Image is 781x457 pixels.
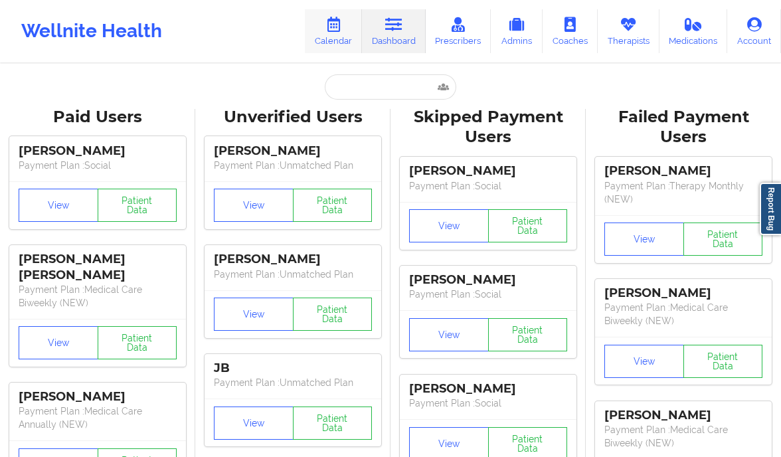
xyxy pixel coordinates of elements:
[19,283,177,310] p: Payment Plan : Medical Care Biweekly (NEW)
[19,326,98,359] button: View
[604,345,684,378] button: View
[9,107,186,128] div: Paid Users
[604,163,762,179] div: [PERSON_NAME]
[214,143,372,159] div: [PERSON_NAME]
[604,423,762,450] p: Payment Plan : Medical Care Biweekly (NEW)
[19,189,98,222] button: View
[214,407,294,440] button: View
[98,326,177,359] button: Patient Data
[426,9,491,53] a: Prescribers
[409,288,567,301] p: Payment Plan : Social
[595,107,772,148] div: Failed Payment Users
[205,107,381,128] div: Unverified Users
[604,179,762,206] p: Payment Plan : Therapy Monthly (NEW)
[409,163,567,179] div: [PERSON_NAME]
[400,107,576,148] div: Skipped Payment Users
[19,405,177,431] p: Payment Plan : Medical Care Annually (NEW)
[305,9,362,53] a: Calendar
[293,189,373,222] button: Patient Data
[293,407,373,440] button: Patient Data
[19,389,177,405] div: [PERSON_NAME]
[604,286,762,301] div: [PERSON_NAME]
[760,183,781,235] a: Report Bug
[727,9,781,53] a: Account
[659,9,728,53] a: Medications
[214,159,372,172] p: Payment Plan : Unmatched Plan
[409,397,567,410] p: Payment Plan : Social
[214,252,372,267] div: [PERSON_NAME]
[409,272,567,288] div: [PERSON_NAME]
[409,209,489,242] button: View
[362,9,426,53] a: Dashboard
[409,318,489,351] button: View
[598,9,659,53] a: Therapists
[19,159,177,172] p: Payment Plan : Social
[214,361,372,376] div: JB
[491,9,543,53] a: Admins
[604,223,684,256] button: View
[604,408,762,423] div: [PERSON_NAME]
[604,301,762,327] p: Payment Plan : Medical Care Biweekly (NEW)
[683,345,763,378] button: Patient Data
[488,209,568,242] button: Patient Data
[488,318,568,351] button: Patient Data
[293,298,373,331] button: Patient Data
[214,189,294,222] button: View
[214,268,372,281] p: Payment Plan : Unmatched Plan
[543,9,598,53] a: Coaches
[19,252,177,282] div: [PERSON_NAME] [PERSON_NAME]
[98,189,177,222] button: Patient Data
[409,179,567,193] p: Payment Plan : Social
[19,143,177,159] div: [PERSON_NAME]
[214,376,372,389] p: Payment Plan : Unmatched Plan
[683,223,763,256] button: Patient Data
[409,381,567,397] div: [PERSON_NAME]
[214,298,294,331] button: View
